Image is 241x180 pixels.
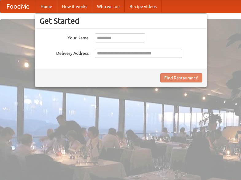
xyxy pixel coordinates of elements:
[40,16,202,26] h3: Get Started
[125,0,161,13] a: Recipe videos
[160,73,202,82] button: Find Restaurants!
[40,33,89,41] label: Your Name
[92,0,125,13] a: Who we are
[40,49,89,56] label: Delivery Address
[36,0,57,13] a: Home
[57,0,92,13] a: How it works
[0,0,36,13] a: FoodMe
